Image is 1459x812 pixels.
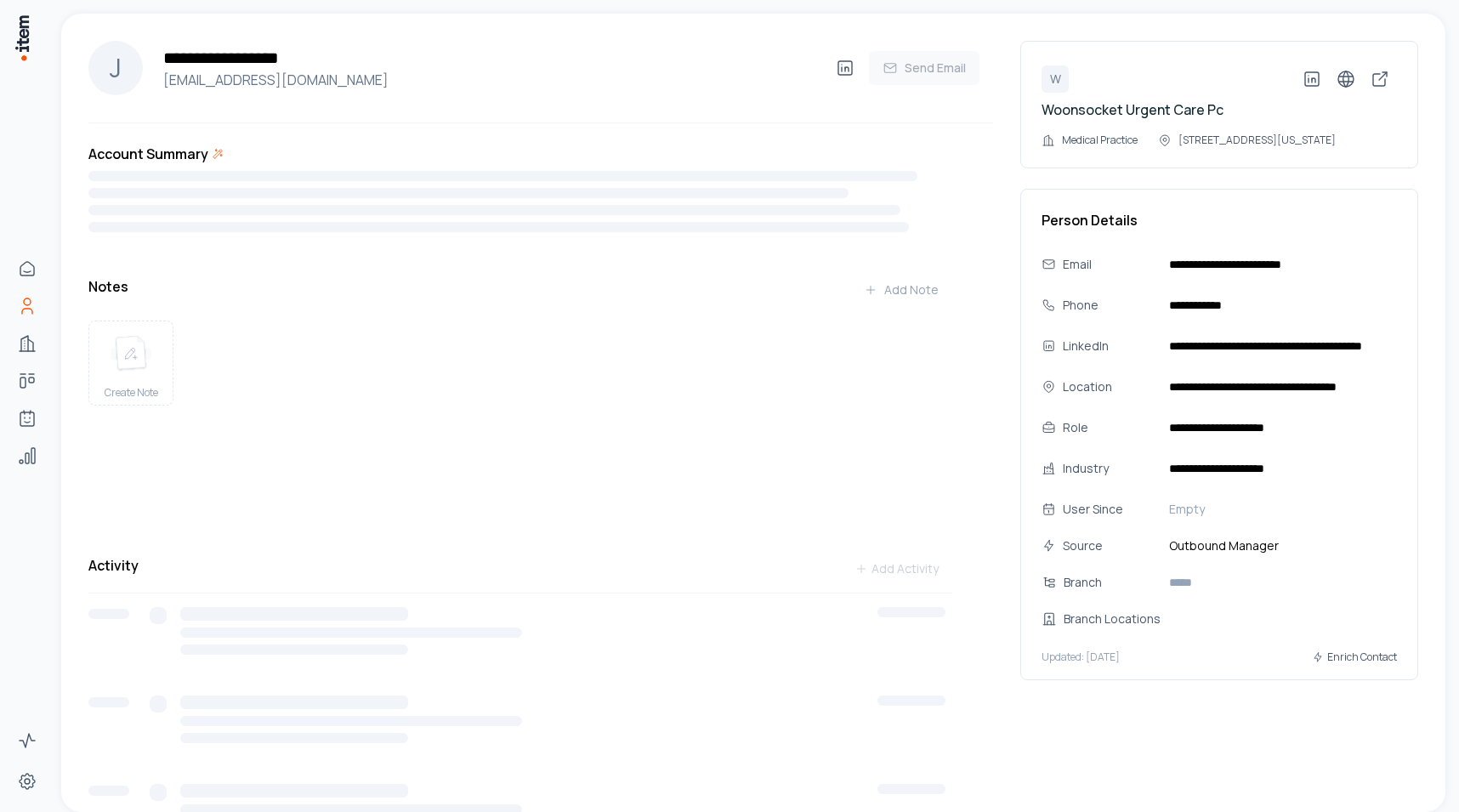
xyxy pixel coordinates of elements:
[156,70,828,90] h4: [EMAIL_ADDRESS][DOMAIN_NAME]
[850,273,952,307] button: Add Note
[88,276,128,297] h3: Notes
[88,144,208,164] h3: Account Summary
[1162,537,1397,555] span: Outbound Manager
[864,281,939,298] div: Add Note
[10,724,44,758] a: Activity
[88,555,139,576] h3: Activity
[1312,642,1397,673] button: Enrich Contact
[111,335,151,372] img: create note
[88,321,173,406] button: create noteCreate Note
[1063,418,1155,437] div: Role
[88,41,143,95] div: J
[1042,210,1397,230] h3: Person Details
[10,439,44,473] a: Analytics
[1063,337,1155,355] div: LinkedIn
[1042,100,1223,119] a: Woonsocket Urgent Care Pc
[10,289,44,323] a: People
[10,327,44,361] a: Companies
[1063,255,1155,274] div: Email
[1178,133,1336,147] p: [STREET_ADDRESS][US_STATE]
[10,764,44,798] a: Settings
[1162,496,1397,523] button: Empty
[10,401,44,435] a: Agents
[1063,296,1155,315] div: Phone
[1062,133,1138,147] p: Medical Practice
[1064,573,1172,592] div: Branch
[1064,610,1172,628] div: Branch Locations
[10,364,44,398] a: Deals
[1042,650,1120,664] p: Updated: [DATE]
[14,14,31,62] img: Item Brain Logo
[1063,537,1155,555] div: Source
[1063,500,1155,519] div: User Since
[1042,65,1069,93] div: W
[10,252,44,286] a: Home
[105,386,158,400] span: Create Note
[1169,501,1205,518] span: Empty
[1063,378,1155,396] div: Location
[1063,459,1155,478] div: Industry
